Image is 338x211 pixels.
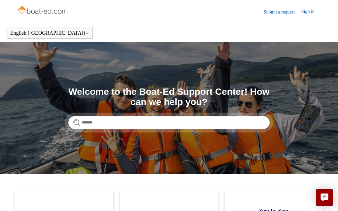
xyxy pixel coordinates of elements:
[316,189,333,206] button: Live chat
[301,8,321,16] a: Sign in
[68,87,270,107] h1: Welcome to the Boat-Ed Support Center! How can we help you?
[17,4,69,17] img: Boat-Ed Help Center home page
[68,116,270,129] input: Search
[264,9,301,16] a: Submit a request
[10,30,89,36] button: English ([GEOGRAPHIC_DATA])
